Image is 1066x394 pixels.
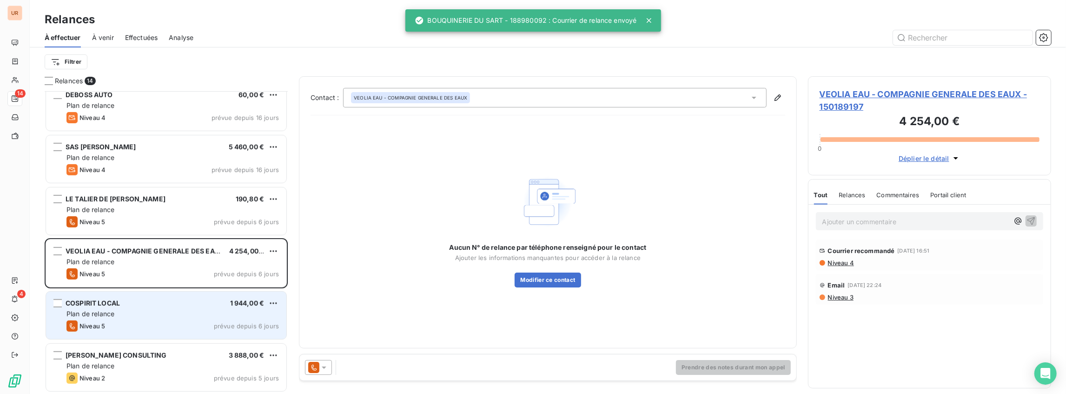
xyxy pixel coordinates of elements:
[818,145,822,152] span: 0
[92,33,114,42] span: À venir
[930,191,966,199] span: Portail client
[827,294,854,301] span: Niveau 3
[45,11,95,28] h3: Relances
[820,113,1040,132] h3: 4 254,00 €
[236,195,264,203] span: 190,80 €
[676,360,791,375] button: Prendre des notes durant mon appel
[55,76,83,86] span: Relances
[79,166,106,174] span: Niveau 4
[66,299,120,307] span: COSPIRIT LOCAL
[79,218,105,226] span: Niveau 5
[229,247,265,255] span: 4 254,00 €
[7,374,22,388] img: Logo LeanPay
[229,351,265,359] span: 3 888,00 €
[415,12,637,29] div: BOUQUINERIE DU SART - 188980092 : Courrier de relance envoyé
[45,91,288,394] div: grid
[66,247,224,255] span: VEOLIA EAU - COMPAGNIE GENERALE DES EAUX
[515,273,581,287] button: Modifier ce contact
[45,33,81,42] span: À effectuer
[66,310,114,318] span: Plan de relance
[1034,362,1057,385] div: Open Intercom Messenger
[66,362,114,370] span: Plan de relance
[66,351,167,359] span: [PERSON_NAME] CONSULTING
[66,101,114,109] span: Plan de relance
[896,153,963,164] button: Déplier le détail
[212,166,279,174] span: prévue depuis 16 jours
[848,282,882,288] span: [DATE] 22:24
[877,191,920,199] span: Commentaires
[66,143,136,151] span: SAS [PERSON_NAME]
[66,195,166,203] span: LE TALIER DE [PERSON_NAME]
[828,247,895,254] span: Courrier recommandé
[238,91,264,99] span: 60,00 €
[66,154,114,161] span: Plan de relance
[230,299,265,307] span: 1 944,00 €
[212,114,279,121] span: prévue depuis 16 jours
[66,258,114,266] span: Plan de relance
[827,259,854,267] span: Niveau 4
[455,254,641,261] span: Ajouter les informations manquantes pour accéder à la relance
[450,243,647,252] span: Aucun N° de relance par téléphone renseigné pour le contact
[125,33,158,42] span: Effectuées
[214,374,279,382] span: prévue depuis 5 jours
[820,88,1040,113] span: VEOLIA EAU - COMPAGNIE GENERALE DES EAUX - 150189197
[15,89,26,98] span: 14
[79,322,105,330] span: Niveau 5
[79,114,106,121] span: Niveau 4
[814,191,828,199] span: Tout
[898,248,930,254] span: [DATE] 16:51
[828,281,845,289] span: Email
[214,270,279,278] span: prévue depuis 6 jours
[354,94,467,101] span: VEOLIA EAU - COMPAGNIE GENERALE DES EAUX
[17,290,26,298] span: 4
[839,191,865,199] span: Relances
[45,54,87,69] button: Filtrer
[66,91,113,99] span: DEBOSS AUTO
[79,374,105,382] span: Niveau 2
[66,206,114,214] span: Plan de relance
[85,77,95,85] span: 14
[899,154,949,163] span: Déplier le détail
[311,93,343,102] label: Contact :
[214,322,279,330] span: prévue depuis 6 jours
[893,30,1033,45] input: Rechercher
[518,172,577,232] img: Empty state
[214,218,279,226] span: prévue depuis 6 jours
[7,6,22,20] div: UR
[229,143,265,151] span: 5 460,00 €
[79,270,105,278] span: Niveau 5
[169,33,193,42] span: Analyse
